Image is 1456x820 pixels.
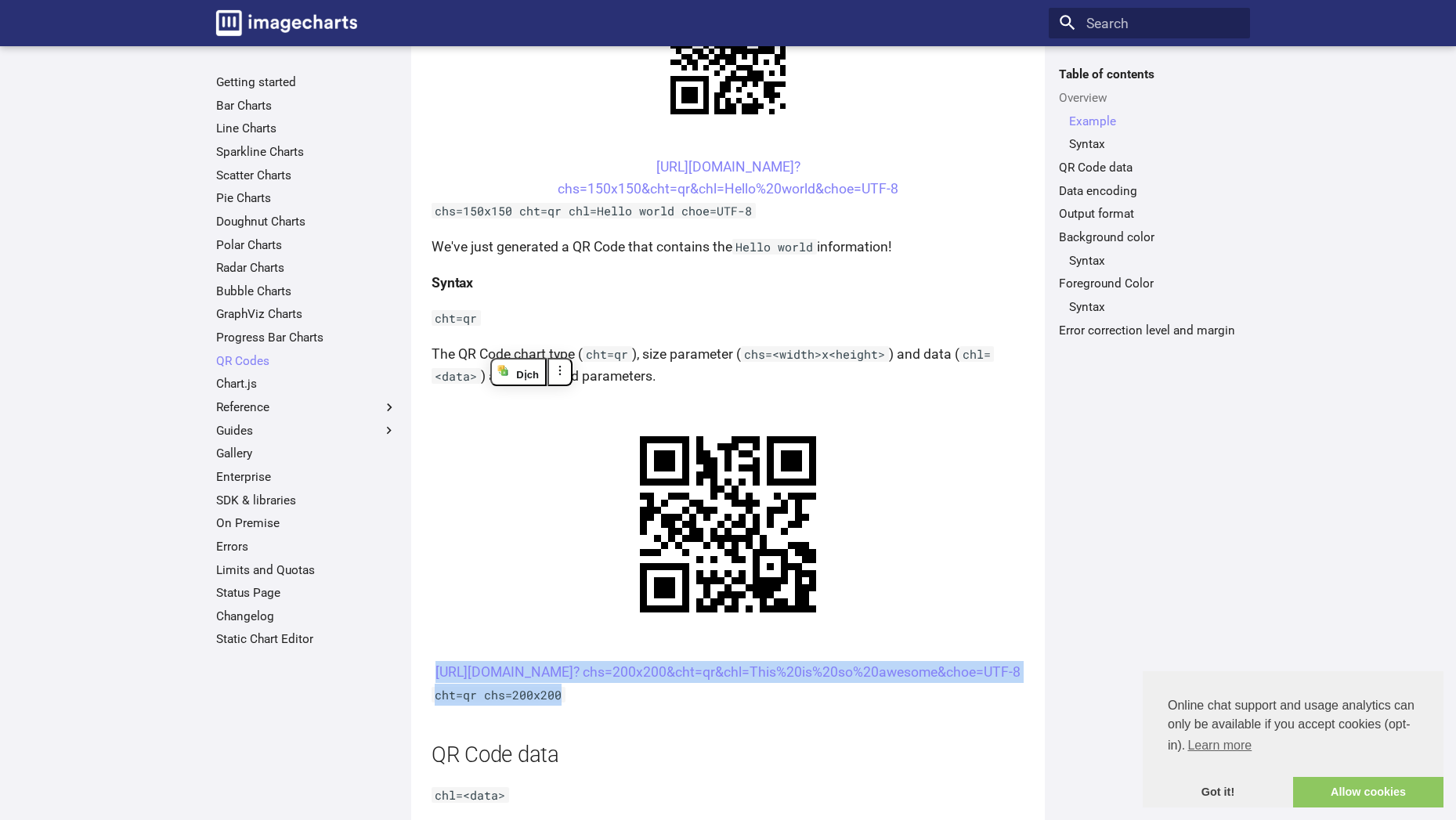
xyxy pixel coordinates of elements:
[216,539,397,554] a: Errors
[435,664,1021,680] a: [URL][DOMAIN_NAME]? chs=200x200&cht=qr&chl=This%20is%20so%20awesome&choe=UTF-8
[216,284,397,299] a: Bubble Charts
[1049,8,1250,39] input: Search
[216,306,397,322] a: GraphViz Charts
[1069,136,1240,152] a: Syntax
[1069,299,1240,315] a: Syntax
[216,399,397,415] label: Reference
[1059,229,1240,245] a: Background color
[732,239,817,255] code: Hello world
[432,343,1024,387] p: The QR Code chart type ( ), size parameter ( ) and data ( ) are all required parameters.
[432,787,509,803] code: chl=<data>
[216,260,397,276] a: Radar Charts
[1059,323,1240,338] a: Error correction level and margin
[605,401,851,648] img: chart
[216,10,357,36] img: logo
[1059,160,1240,175] a: QR Code data
[216,493,397,508] a: SDK & libraries
[1059,90,1240,106] a: Overview
[216,121,397,136] a: Line Charts
[216,237,397,253] a: Polar Charts
[216,190,397,206] a: Pie Charts
[1293,777,1443,808] a: allow cookies
[1059,206,1240,222] a: Output format
[1069,253,1240,269] a: Syntax
[432,236,1024,258] p: We've just generated a QR Code that contains the information!
[1059,114,1240,153] nav: Overview
[1185,734,1254,757] a: learn more about cookies
[216,98,397,114] a: Bar Charts
[1059,299,1240,315] nav: Foreground Color
[216,423,397,439] label: Guides
[1059,276,1240,291] a: Foreground Color
[432,310,481,326] code: cht=qr
[216,562,397,578] a: Limits and Quotas
[216,609,397,624] a: Changelog
[1143,671,1443,807] div: cookieconsent
[1059,183,1240,199] a: Data encoding
[1059,253,1240,269] nav: Background color
[432,272,1024,294] h4: Syntax
[216,446,397,461] a: Gallery
[432,687,565,703] code: cht=qr chs=200x200
[583,346,632,362] code: cht=qr
[216,168,397,183] a: Scatter Charts
[216,631,397,647] a: Static Chart Editor
[558,159,898,197] a: [URL][DOMAIN_NAME]?chs=150x150&cht=qr&chl=Hello%20world&choe=UTF-8
[1168,696,1418,757] span: Online chat support and usage analytics can only be available if you accept cookies (opt-in).
[209,3,364,42] a: Image-Charts documentation
[216,330,397,345] a: Progress Bar Charts
[216,469,397,485] a: Enterprise
[216,214,397,229] a: Doughnut Charts
[216,353,397,369] a: QR Codes
[216,74,397,90] a: Getting started
[741,346,889,362] code: chs=<width>x<height>
[216,515,397,531] a: On Premise
[216,376,397,392] a: Chart.js
[1049,67,1250,82] label: Table of contents
[432,203,756,219] code: chs=150x150 cht=qr chl=Hello world choe=UTF-8
[1143,777,1293,808] a: dismiss cookie message
[432,740,1024,771] h2: QR Code data
[1069,114,1240,129] a: Example
[216,585,397,601] a: Status Page
[1049,67,1250,338] nav: Table of contents
[216,144,397,160] a: Sparkline Charts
